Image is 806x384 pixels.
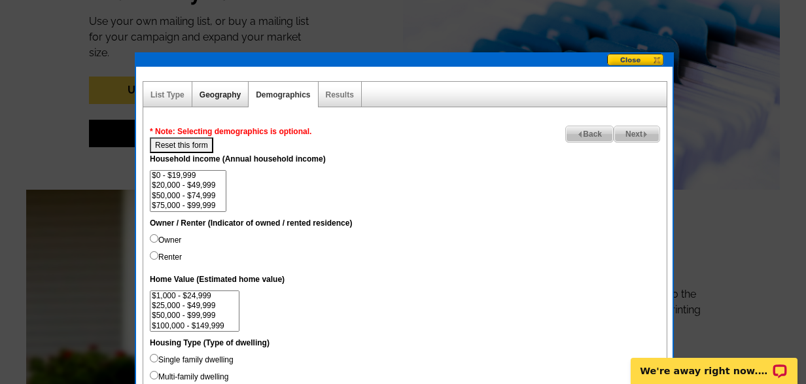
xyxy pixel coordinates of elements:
label: Single family dwelling [150,354,234,366]
a: Next [614,126,660,143]
span: * Note: Selecting demographics is optional. [150,127,311,136]
option: $1,000 - $24,999 [150,291,239,301]
a: Results [326,90,354,99]
option: $50,000 - $74,999 [150,191,226,201]
img: button-prev-arrow-gray.png [577,131,583,137]
iframe: LiveChat chat widget [622,343,806,384]
label: Household income (Annual household income) [150,153,326,165]
label: Owner [150,234,181,246]
label: Owner / Renter (Indicator of owned / rented residence) [150,217,352,229]
option: $0 - $19,999 [150,171,226,181]
span: Next [614,126,659,142]
label: Housing Type (Type of dwelling) [150,337,270,349]
button: Reset this form [150,137,213,153]
a: List Type [150,90,184,99]
option: $20,000 - $49,999 [150,181,226,190]
img: button-next-arrow-gray.png [642,131,648,137]
span: Back [566,126,613,142]
input: Multi-family dwelling [150,371,158,379]
option: $50,000 - $99,999 [150,311,239,321]
option: $75,000 - $99,999 [150,201,226,211]
a: Demographics [256,90,310,99]
a: Geography [200,90,241,99]
option: $25,000 - $49,999 [150,301,239,311]
input: Renter [150,251,158,260]
input: Owner [150,234,158,243]
input: Single family dwelling [150,354,158,362]
label: Home Value (Estimated home value) [150,273,285,285]
option: $100,000 - $149,999 [150,321,239,331]
a: Back [565,126,614,143]
label: Multi-family dwelling [150,371,228,383]
label: Renter [150,251,182,263]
